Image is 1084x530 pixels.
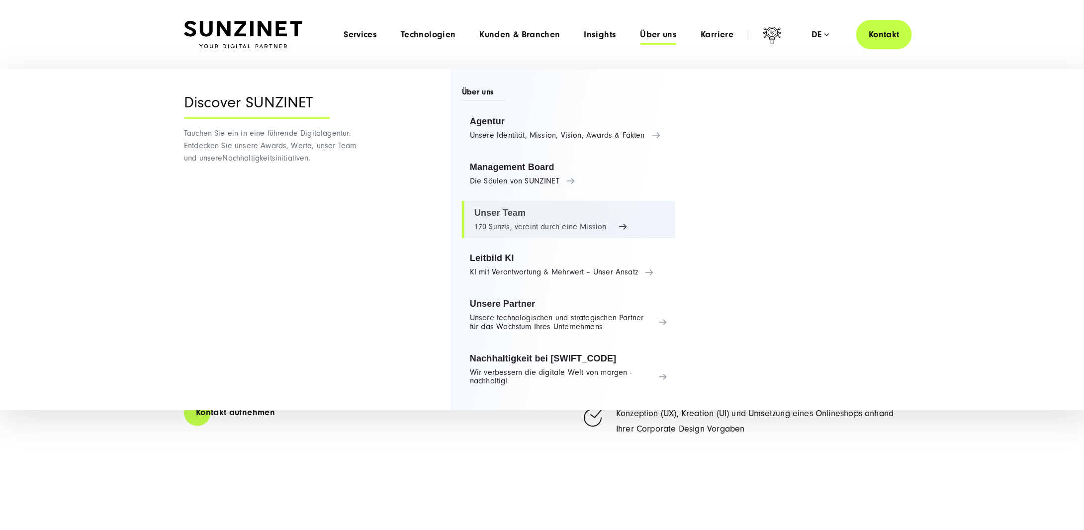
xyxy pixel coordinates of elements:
div: Nachhaltigkeitsinitiativen. [184,69,370,410]
a: Services [344,30,377,40]
a: Insights [584,30,617,40]
a: Über uns [640,30,677,40]
a: Unsere Partner Unsere technologischen und strategischen Partner für das Wachstum Ihres Unternehmens [462,292,675,339]
a: Kontakt aufnehmen [184,398,287,427]
a: Kunden & Branchen [480,30,560,40]
a: Management Board Die Säulen von SUNZINET [462,155,675,193]
a: Agentur Unsere Identität, Mission, Vision, Awards & Fakten [462,109,675,147]
span: Tauchen Sie ein in eine führende Digitalagentur: Entdecken Sie unsere Awards, Werte, unser Team u... [184,129,356,163]
span: Über uns [462,87,506,101]
a: Karriere [701,30,733,40]
img: SUNZINET Full Service Digital Agentur [184,21,302,49]
div: de [812,30,829,40]
a: Nachhaltigkeit bei [SWIFT_CODE] Wir verbessern die digitale Welt von morgen - nachhaltig! [462,347,675,393]
a: Unser Team 170 Sunzis, vereint durch eine Mission [462,201,675,239]
div: Discover SUNZINET [184,94,330,119]
a: Leitbild KI KI mit Verantwortung & Mehrwert – Unser Ansatz [462,246,675,284]
a: Technologien [401,30,455,40]
a: Kontakt [856,20,912,49]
